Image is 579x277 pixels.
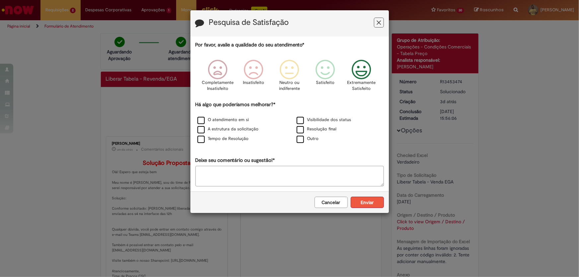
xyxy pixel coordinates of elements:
label: Visibilidade dos status [297,117,351,123]
p: Completamente Insatisfeito [202,80,234,92]
p: Extremamente Satisfeito [347,80,376,92]
label: A estrutura da solicitação [197,126,259,132]
label: Resolução final [297,126,337,132]
label: O atendimento em si [197,117,249,123]
div: Há algo que poderíamos melhorar?* [195,101,384,144]
label: Por favor, avalie a qualidade do seu atendimento* [195,41,305,48]
button: Enviar [351,197,384,208]
button: Cancelar [315,197,348,208]
label: Tempo de Resolução [197,136,249,142]
label: Deixe seu comentário ou sugestão!* [195,157,275,164]
label: Pesquisa de Satisfação [209,18,289,27]
div: Extremamente Satisfeito [344,55,378,100]
div: Completamente Insatisfeito [201,55,235,100]
p: Neutro ou indiferente [277,80,301,92]
p: Satisfeito [316,80,335,86]
div: Satisfeito [309,55,342,100]
p: Insatisfeito [243,80,264,86]
div: Neutro ou indiferente [272,55,306,100]
div: Insatisfeito [237,55,270,100]
label: Outro [297,136,319,142]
